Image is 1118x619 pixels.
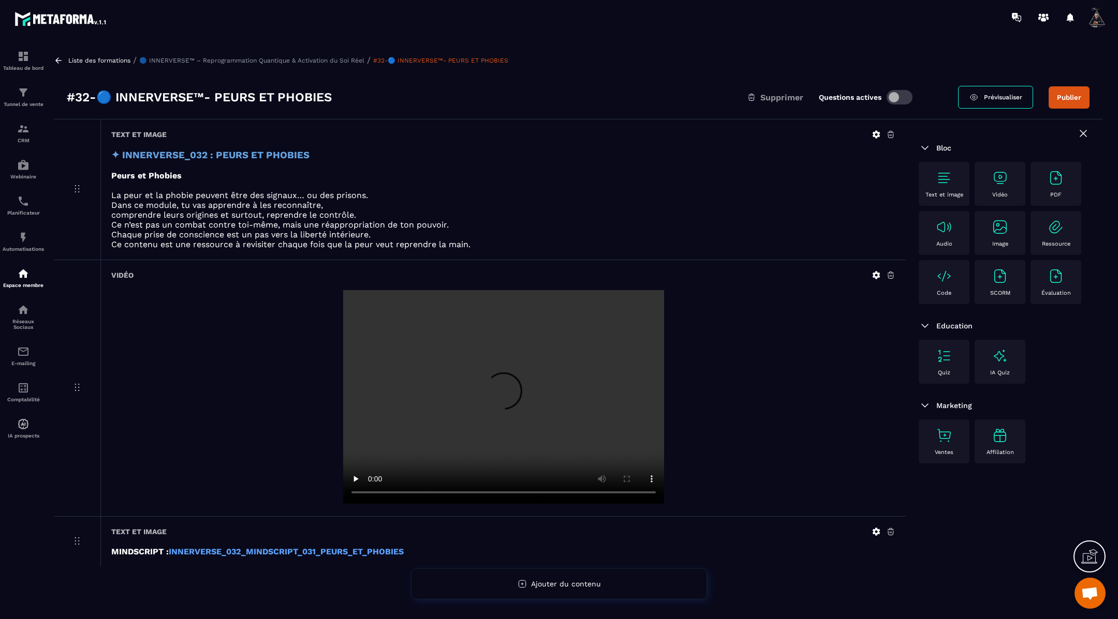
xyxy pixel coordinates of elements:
p: IA Quiz [990,369,1010,376]
p: Espace membre [3,282,44,288]
p: Planificateur [3,210,44,216]
img: text-image [992,427,1008,444]
img: arrow-down [919,142,931,154]
p: Comptabilité [3,397,44,402]
button: Publier [1049,86,1090,109]
span: Prévisualiser [984,94,1022,101]
p: Code [937,290,951,296]
a: schedulerschedulerPlanificateur [3,187,44,223]
img: automations [17,418,30,430]
h6: Vidéo [111,271,134,279]
a: Liste des formations [68,57,130,64]
a: accountantaccountantComptabilité [3,374,44,410]
p: Audio [936,240,952,247]
span: Supprimer [760,93,803,102]
img: arrow-down [919,399,931,412]
img: social-network [17,304,30,316]
img: formation [17,86,30,99]
img: formation [17,123,30,135]
img: text-image no-wra [936,427,952,444]
img: text-image no-wra [936,170,952,186]
a: automationsautomationsAutomatisations [3,223,44,260]
img: text-image no-wra [992,170,1008,186]
img: accountant [17,382,30,394]
a: formationformationTunnel de vente [3,79,44,115]
p: Réseaux Sociaux [3,319,44,330]
span: Ajouter du contenu [531,580,601,588]
p: Ce n’est pas un combat contre toi-même, mais une réappropriation de ton pouvoir. [111,220,895,230]
p: Text et image [925,191,963,198]
img: text-image no-wra [1048,219,1064,235]
p: Ventes [935,449,953,456]
img: scheduler [17,195,30,207]
img: text-image no-wra [936,219,952,235]
a: Ouvrir le chat [1075,578,1106,609]
strong: Peurs et Phobies [111,171,182,180]
p: Vidéo [992,191,1008,198]
img: logo [14,9,108,28]
img: arrow-down [919,320,931,332]
img: text-image no-wra [992,268,1008,284]
h6: Text et image [111,527,167,536]
a: automationsautomationsEspace membre [3,260,44,296]
p: La peur et la phobie peuvent être des signaux… ou des prisons. [111,190,895,200]
a: 🔵 INNERVERSE™ – Reprogrammation Quantique & Activation du Soi Réel [139,57,364,64]
p: PDF [1050,191,1062,198]
h6: Text et image [111,130,167,139]
p: CRM [3,138,44,143]
span: / [367,55,371,65]
a: emailemailE-mailing [3,338,44,374]
p: comprendre leurs origines et surtout, reprendre le contrôle. [111,210,895,220]
p: Webinaire [3,174,44,179]
p: Quiz [938,369,950,376]
img: email [17,345,30,358]
p: SCORM [990,290,1010,296]
p: Automatisations [3,246,44,252]
h3: #32-🔵 INNERVERSE™- PEURS ET PHOBIES [67,89,332,105]
img: automations [17,267,30,280]
p: Évaluation [1041,290,1071,296]
span: / [133,55,137,65]
span: Marketing [936,401,972,410]
p: IA prospects [3,433,44,439]
p: Image [992,240,1008,247]
strong: MINDSCRIPT : [111,547,169,556]
img: text-image no-wra [936,268,952,284]
a: #32-🔵 INNERVERSE™- PEURS ET PHOBIES [373,57,508,64]
img: automations [17,231,30,244]
img: automations [17,159,30,171]
span: Education [936,322,973,330]
p: Chaque prise de conscience est un pas vers la liberté intérieure. [111,230,895,239]
label: Questions actives [819,93,881,101]
img: formation [17,50,30,63]
p: Ce contenu est une ressource à revisiter chaque fois que la peur veut reprendre la main. [111,239,895,249]
a: Prévisualiser [958,86,1033,109]
img: text-image no-wra [936,348,952,364]
img: text-image no-wra [992,219,1008,235]
a: formationformationCRM [3,115,44,151]
p: E-mailing [3,360,44,366]
p: Tunnel de vente [3,101,44,107]
strong: ✦ INNERVERSE_032 : PEURS ET PHOBIES [111,149,310,161]
a: INNERVERSE_032_MINDSCRIPT_031_PEURS_ET_PHOBIES [169,547,404,556]
a: social-networksocial-networkRéseaux Sociaux [3,296,44,338]
p: Tableau de bord [3,65,44,71]
span: Bloc [936,144,951,152]
p: Dans ce module, tu vas apprendre à les reconnaître, [111,200,895,210]
img: text-image no-wra [1048,268,1064,284]
a: automationsautomationsWebinaire [3,151,44,187]
img: text-image no-wra [1048,170,1064,186]
img: text-image [992,348,1008,364]
a: formationformationTableau de bord [3,42,44,79]
p: Affiliation [987,449,1014,456]
p: Ressource [1042,240,1070,247]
